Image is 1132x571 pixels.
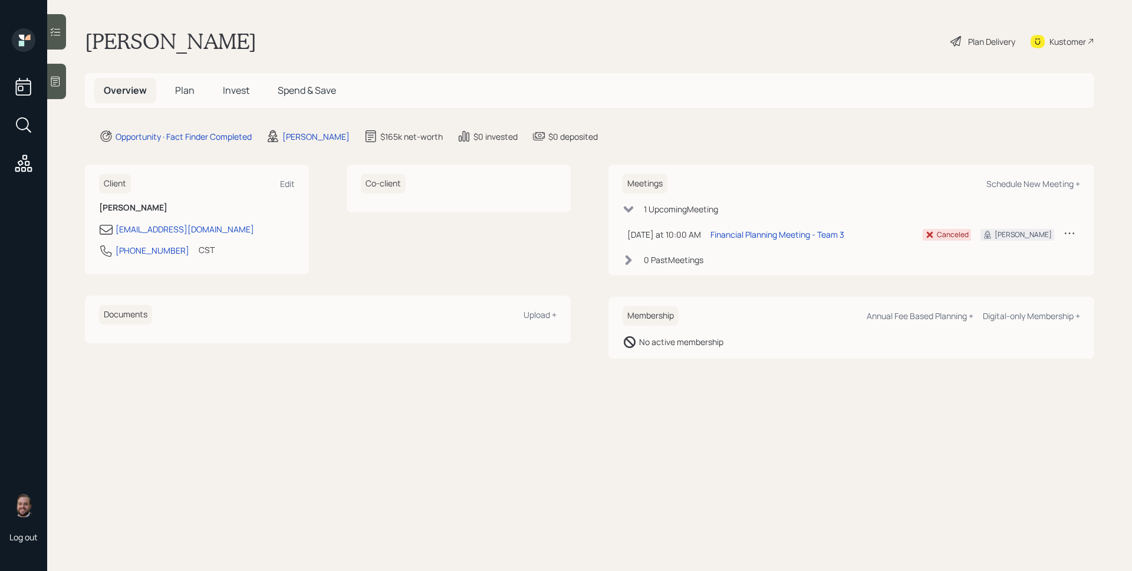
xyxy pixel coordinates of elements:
div: Log out [9,531,38,543]
div: Kustomer [1049,35,1086,48]
div: Canceled [937,229,969,240]
div: $0 deposited [548,130,598,143]
div: 1 Upcoming Meeting [644,203,718,215]
div: Plan Delivery [968,35,1015,48]
div: Upload + [524,309,557,320]
img: james-distasi-headshot.png [12,494,35,517]
div: [DATE] at 10:00 AM [627,228,701,241]
h6: Documents [99,305,152,324]
h6: Membership [623,306,679,326]
div: 0 Past Meeting s [644,254,703,266]
h1: [PERSON_NAME] [85,28,256,54]
div: Edit [280,178,295,189]
div: [PERSON_NAME] [282,130,350,143]
div: [PERSON_NAME] [995,229,1052,240]
div: Financial Planning Meeting - Team 3 [710,228,844,241]
h6: Client [99,174,131,193]
div: Schedule New Meeting + [986,178,1080,189]
span: Overview [104,84,147,97]
div: No active membership [639,336,723,348]
h6: [PERSON_NAME] [99,203,295,213]
h6: Co-client [361,174,406,193]
div: $0 invested [473,130,518,143]
h6: Meetings [623,174,667,193]
div: [EMAIL_ADDRESS][DOMAIN_NAME] [116,223,254,235]
div: CST [199,244,215,256]
div: Digital-only Membership + [983,310,1080,321]
div: Opportunity · Fact Finder Completed [116,130,252,143]
div: Annual Fee Based Planning + [867,310,973,321]
div: $165k net-worth [380,130,443,143]
span: Plan [175,84,195,97]
div: [PHONE_NUMBER] [116,244,189,257]
span: Invest [223,84,249,97]
span: Spend & Save [278,84,336,97]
